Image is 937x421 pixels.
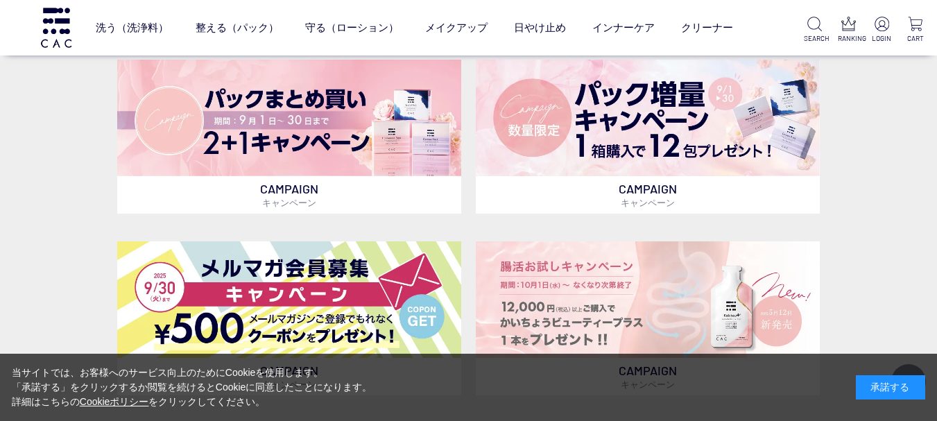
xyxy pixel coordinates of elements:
[476,241,820,395] a: 腸活お試しキャンペーン 腸活お試しキャンペーン CAMPAIGNキャンペーン
[476,241,820,358] img: 腸活お試しキャンペーン
[838,33,859,44] p: RANKING
[592,9,655,46] a: インナーケア
[262,197,316,208] span: キャンペーン
[514,9,566,46] a: 日やけ止め
[904,33,926,44] p: CART
[305,9,399,46] a: 守る（ローション）
[117,241,462,395] a: メルマガ会員募集 メルマガ会員募集 CAMPAIGNキャンペーン
[476,60,820,176] img: パック増量キャンペーン
[80,396,149,407] a: Cookieポリシー
[476,176,820,214] p: CAMPAIGN
[871,17,893,44] a: LOGIN
[871,33,893,44] p: LOGIN
[117,176,462,214] p: CAMPAIGN
[196,9,279,46] a: 整える（パック）
[856,375,925,399] div: 承諾する
[621,197,675,208] span: キャンペーン
[476,60,820,214] a: パック増量キャンペーン パック増量キャンペーン CAMPAIGNキャンペーン
[681,9,733,46] a: クリーナー
[804,33,825,44] p: SEARCH
[838,17,859,44] a: RANKING
[904,17,926,44] a: CART
[39,8,74,47] img: logo
[117,60,462,176] img: パックキャンペーン2+1
[117,241,462,358] img: メルマガ会員募集
[96,9,169,46] a: 洗う（洗浄料）
[425,9,488,46] a: メイクアップ
[804,17,825,44] a: SEARCH
[117,60,462,214] a: パックキャンペーン2+1 パックキャンペーン2+1 CAMPAIGNキャンペーン
[12,366,372,409] div: 当サイトでは、お客様へのサービス向上のためにCookieを使用します。 「承諾する」をクリックするか閲覧を続けるとCookieに同意したことになります。 詳細はこちらの をクリックしてください。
